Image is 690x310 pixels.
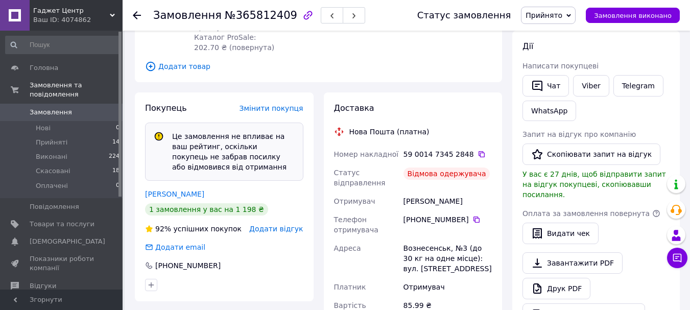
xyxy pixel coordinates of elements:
[347,127,432,137] div: Нова Пошта (платна)
[133,10,141,20] div: Повернутися назад
[522,101,576,121] a: WhatsApp
[522,252,623,274] a: Завантажити PDF
[522,278,590,299] a: Друк PDF
[30,63,58,73] span: Головна
[145,224,242,234] div: успішних покупок
[522,75,569,97] button: Чат
[112,138,120,147] span: 14
[30,220,94,229] span: Товари та послуги
[36,181,68,190] span: Оплачені
[334,197,375,205] span: Отримувач
[522,144,660,165] button: Скопіювати запит на відгук
[154,260,222,271] div: [PHONE_NUMBER]
[522,62,599,70] span: Написати покупцеві
[522,209,650,218] span: Оплата за замовлення повернута
[613,75,663,97] a: Telegram
[522,170,666,199] span: У вас є 27 днів, щоб відправити запит на відгук покупцеві, скопіювавши посилання.
[145,203,268,216] div: 1 замовлення у вас на 1 198 ₴
[334,244,361,252] span: Адреса
[116,124,120,133] span: 0
[522,223,599,244] button: Видати чек
[403,214,492,225] div: [PHONE_NUMBER]
[36,166,70,176] span: Скасовані
[594,12,672,19] span: Замовлення виконано
[401,239,494,278] div: Вознесенськ, №3 (до 30 кг на одне місце): вул. [STREET_ADDRESS]
[526,11,562,19] span: Прийнято
[153,9,222,21] span: Замовлення
[417,10,511,20] div: Статус замовлення
[334,216,378,234] span: Телефон отримувача
[112,166,120,176] span: 18
[194,33,274,52] span: Каталог ProSale: 202.70 ₴ (повернута)
[116,181,120,190] span: 0
[30,237,105,246] span: [DEMOGRAPHIC_DATA]
[334,103,374,113] span: Доставка
[30,108,72,117] span: Замовлення
[109,152,120,161] span: 224
[30,202,79,211] span: Повідомлення
[573,75,609,97] a: Viber
[522,130,636,138] span: Запит на відгук про компанію
[145,61,492,72] span: Додати товар
[33,6,110,15] span: Гаджет Центр
[144,242,206,252] div: Додати email
[5,36,121,54] input: Пошук
[225,9,297,21] span: №365812409
[334,169,386,187] span: Статус відправлення
[403,168,490,180] div: Відмова одержувача
[36,124,51,133] span: Нові
[401,278,494,296] div: Отримувач
[30,81,123,99] span: Замовлення та повідомлення
[334,283,366,291] span: Платник
[403,149,492,159] div: 59 0014 7345 2848
[145,190,204,198] a: [PERSON_NAME]
[401,192,494,210] div: [PERSON_NAME]
[36,152,67,161] span: Виконані
[249,225,303,233] span: Додати відгук
[155,225,171,233] span: 92%
[33,15,123,25] div: Ваш ID: 4074862
[30,281,56,291] span: Відгуки
[334,150,399,158] span: Номер накладної
[586,8,680,23] button: Замовлення виконано
[30,254,94,273] span: Показники роботи компанії
[145,103,187,113] span: Покупець
[667,248,687,268] button: Чат з покупцем
[36,138,67,147] span: Прийняті
[154,242,206,252] div: Додати email
[522,41,533,51] span: Дії
[168,131,299,172] div: Це замовлення не впливає на ваш рейтинг, оскільки покупець не забрав посилку або відмовився від о...
[240,104,303,112] span: Змінити покупця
